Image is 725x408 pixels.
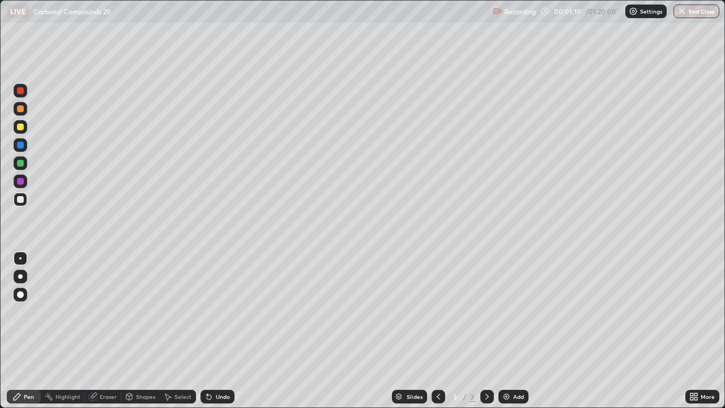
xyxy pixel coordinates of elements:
div: Slides [407,394,423,399]
div: 3 [450,393,461,400]
p: LIVE [10,7,25,16]
p: Carbonyl Compounds 20 [33,7,111,16]
p: Recording [504,7,536,16]
img: class-settings-icons [629,7,638,16]
div: Undo [216,394,230,399]
div: Select [174,394,191,399]
div: Highlight [56,394,80,399]
img: add-slide-button [502,392,511,401]
button: End Class [673,5,719,18]
div: 3 [469,392,476,402]
div: / [463,393,467,400]
div: More [701,394,715,399]
img: end-class-cross [677,7,686,16]
div: Eraser [100,394,117,399]
div: Shapes [136,394,155,399]
div: Pen [24,394,34,399]
img: recording.375f2c34.svg [493,7,502,16]
div: Add [513,394,524,399]
p: Settings [640,8,662,14]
